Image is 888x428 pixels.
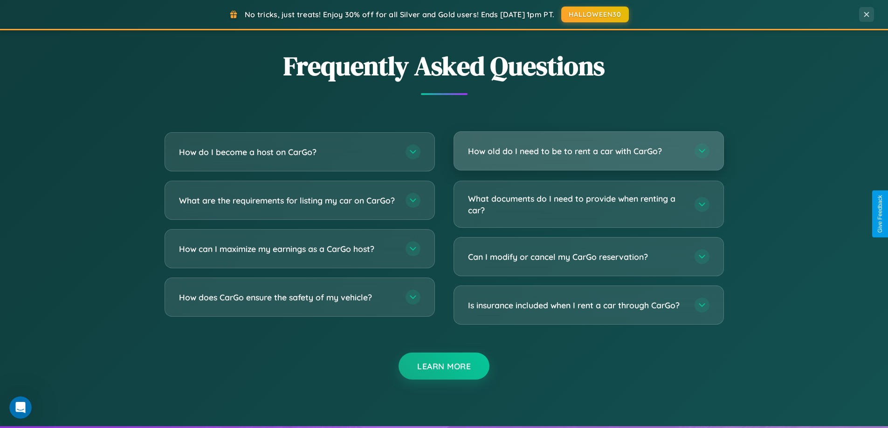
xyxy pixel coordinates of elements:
[245,10,554,19] span: No tricks, just treats! Enjoy 30% off for all Silver and Gold users! Ends [DATE] 1pm PT.
[561,7,629,22] button: HALLOWEEN30
[179,243,396,255] h3: How can I maximize my earnings as a CarGo host?
[468,251,685,263] h3: Can I modify or cancel my CarGo reservation?
[468,145,685,157] h3: How old do I need to be to rent a car with CarGo?
[179,292,396,303] h3: How does CarGo ensure the safety of my vehicle?
[468,299,685,311] h3: Is insurance included when I rent a car through CarGo?
[468,193,685,216] h3: What documents do I need to provide when renting a car?
[179,146,396,158] h3: How do I become a host on CarGo?
[179,195,396,206] h3: What are the requirements for listing my car on CarGo?
[9,396,32,419] iframe: Intercom live chat
[399,353,489,380] button: Learn More
[877,195,883,233] div: Give Feedback
[165,48,724,84] h2: Frequently Asked Questions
